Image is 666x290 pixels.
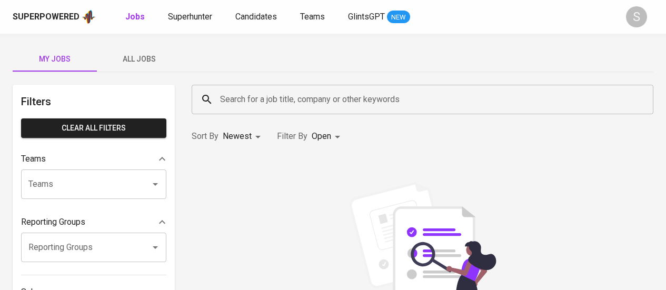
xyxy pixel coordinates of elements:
img: app logo [82,9,96,25]
span: Teams [300,12,325,22]
span: Open [312,131,331,141]
a: Teams [300,11,327,24]
p: Teams [21,153,46,165]
span: NEW [387,12,410,23]
span: All Jobs [103,53,175,66]
button: Clear All filters [21,118,166,138]
div: Reporting Groups [21,212,166,233]
button: Open [148,177,163,192]
div: Newest [223,127,264,146]
p: Sort By [192,130,218,143]
span: My Jobs [19,53,91,66]
p: Reporting Groups [21,216,85,228]
div: Teams [21,148,166,169]
a: Superpoweredapp logo [13,9,96,25]
b: Jobs [125,12,145,22]
div: S [626,6,647,27]
p: Filter By [277,130,307,143]
a: GlintsGPT NEW [348,11,410,24]
div: Open [312,127,344,146]
span: Candidates [235,12,277,22]
h6: Filters [21,93,166,110]
a: Superhunter [168,11,214,24]
div: Superpowered [13,11,79,23]
button: Open [148,240,163,255]
span: Superhunter [168,12,212,22]
span: Clear All filters [29,122,158,135]
p: Newest [223,130,252,143]
a: Candidates [235,11,279,24]
a: Jobs [125,11,147,24]
span: GlintsGPT [348,12,385,22]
